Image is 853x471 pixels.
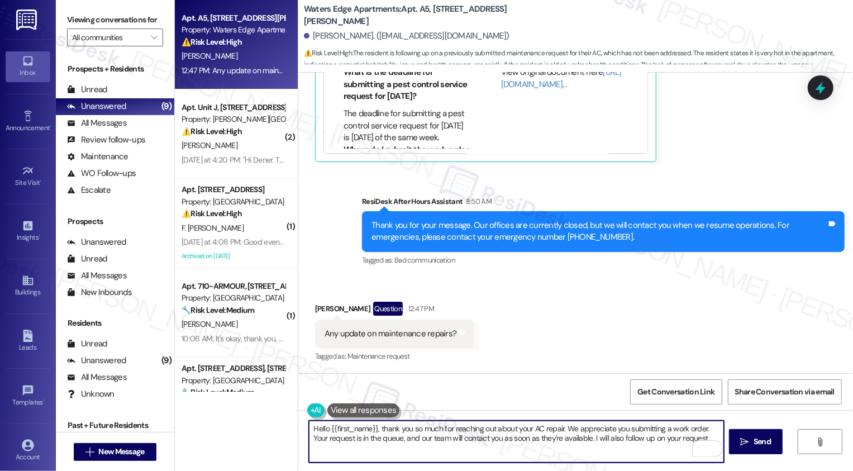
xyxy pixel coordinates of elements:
[98,446,144,458] span: New Message
[43,397,45,405] span: •
[182,319,237,329] span: [PERSON_NAME]
[16,9,39,30] img: ResiDesk Logo
[182,363,285,374] div: Apt. [STREET_ADDRESS], [STREET_ADDRESS]
[304,47,853,72] span: : The resident is following up on a previously submitted maintenance request for their AC, which ...
[56,317,174,329] div: Residents
[67,117,127,129] div: All Messages
[304,49,352,58] strong: ⚠️ Risk Level: High
[6,51,50,82] a: Inbox
[371,220,827,244] div: Thank you for your message. Our offices are currently closed, but we will contact you when we res...
[56,63,174,75] div: Prospects + Residents
[6,216,50,246] a: Insights •
[159,352,174,369] div: (9)
[6,271,50,301] a: Buildings
[325,328,457,340] div: Any update on maintenance repairs?
[67,287,132,298] div: New Inbounds
[50,122,51,130] span: •
[180,249,286,263] div: Archived on [DATE]
[630,379,722,405] button: Get Conversation Link
[182,140,237,150] span: [PERSON_NAME]
[463,196,492,207] div: 8:50 AM
[67,134,145,146] div: Review follow-ups
[72,28,145,46] input: All communities
[182,113,285,125] div: Property: [PERSON_NAME][GEOGRAPHIC_DATA] Homes
[182,37,242,47] strong: ⚠️ Risk Level: High
[182,223,244,233] span: F. [PERSON_NAME]
[315,302,475,320] div: [PERSON_NAME]
[735,386,835,398] span: Share Conversation via email
[67,184,111,196] div: Escalate
[182,184,285,196] div: Apt. [STREET_ADDRESS]
[309,421,724,463] textarea: To enrich screen reader interactions, please activate Accessibility in Grammarly extension settings
[182,292,285,304] div: Property: [GEOGRAPHIC_DATA] [GEOGRAPHIC_DATA] Homes
[182,387,254,397] strong: 🔧 Risk Level: Medium
[85,448,94,456] i: 
[40,177,42,185] span: •
[6,161,50,192] a: Site Visit •
[754,436,771,448] span: Send
[182,305,254,315] strong: 🔧 Risk Level: Medium
[182,280,285,292] div: Apt. 710-ARMOUR, [STREET_ADDRESS]
[501,66,639,91] div: View original document here
[151,33,157,42] i: 
[362,252,845,268] div: Tagged as:
[6,326,50,356] a: Leads
[344,144,470,168] li: Where do I submit the work order for pest control?
[182,102,285,113] div: Apt. Unit J, [STREET_ADDRESS][PERSON_NAME]
[67,236,126,248] div: Unanswered
[6,381,50,411] a: Templates •
[344,66,470,102] li: What is the deadline for submitting a pest control service request for [DATE]?
[637,386,714,398] span: Get Conversation Link
[56,420,174,431] div: Past + Future Residents
[182,208,242,218] strong: ⚠️ Risk Level: High
[67,168,136,179] div: WO Follow-ups
[67,270,127,282] div: All Messages
[182,51,237,61] span: [PERSON_NAME]
[406,303,434,315] div: 12:47 PM
[67,388,115,400] div: Unknown
[182,24,285,36] div: Property: Waters Edge Apartments
[315,348,475,364] div: Tagged as:
[344,108,470,144] li: The deadline for submitting a pest control service request for [DATE] is [DATE] of the same week.
[816,437,825,446] i: 
[67,338,107,350] div: Unread
[182,12,285,24] div: Apt. A5, [STREET_ADDRESS][PERSON_NAME]
[501,66,622,89] a: [URL][DOMAIN_NAME]…
[182,334,393,344] div: 10:06 AM: It's okay, thank you, and they'll come to fix the floor only.
[741,437,749,446] i: 
[394,255,455,265] span: Bad communication
[182,375,285,387] div: Property: [GEOGRAPHIC_DATA]
[67,253,107,265] div: Unread
[304,3,527,27] b: Waters Edge Apartments: Apt. A5, [STREET_ADDRESS][PERSON_NAME]
[39,232,40,240] span: •
[159,98,174,115] div: (9)
[67,11,163,28] label: Viewing conversations for
[304,30,509,42] div: [PERSON_NAME]. ([EMAIL_ADDRESS][DOMAIN_NAME])
[56,216,174,227] div: Prospects
[67,355,126,367] div: Unanswered
[362,196,845,211] div: ResiDesk After Hours Assistant
[347,351,410,361] span: Maintenance request
[729,429,783,454] button: Send
[67,372,127,383] div: All Messages
[182,126,242,136] strong: ⚠️ Risk Level: High
[728,379,842,405] button: Share Conversation via email
[74,443,156,461] button: New Message
[67,151,128,163] div: Maintenance
[182,196,285,208] div: Property: [GEOGRAPHIC_DATA]
[67,84,107,96] div: Unread
[373,302,403,316] div: Question
[6,436,50,466] a: Account
[67,101,126,112] div: Unanswered
[182,65,333,75] div: 12:47 PM: Any update on maintenance repairs?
